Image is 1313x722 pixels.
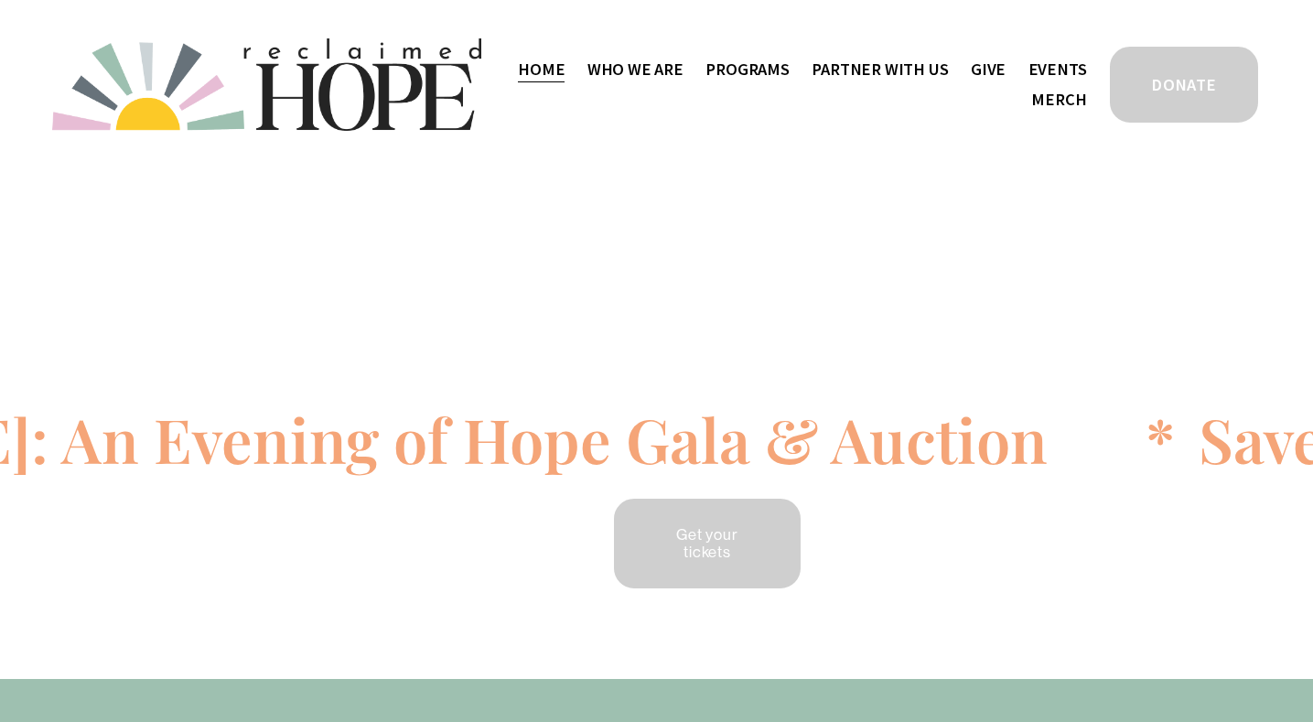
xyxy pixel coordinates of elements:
[611,496,804,591] a: Get your tickets
[587,56,683,83] span: Who We Are
[587,54,683,84] a: folder dropdown
[52,38,481,131] img: Reclaimed Hope Initiative
[705,56,790,83] span: Programs
[1031,84,1086,114] a: Merch
[705,54,790,84] a: folder dropdown
[971,54,1006,84] a: Give
[518,54,565,84] a: Home
[812,54,948,84] a: folder dropdown
[1028,54,1087,84] a: Events
[1107,44,1260,125] a: DONATE
[812,56,948,83] span: Partner With Us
